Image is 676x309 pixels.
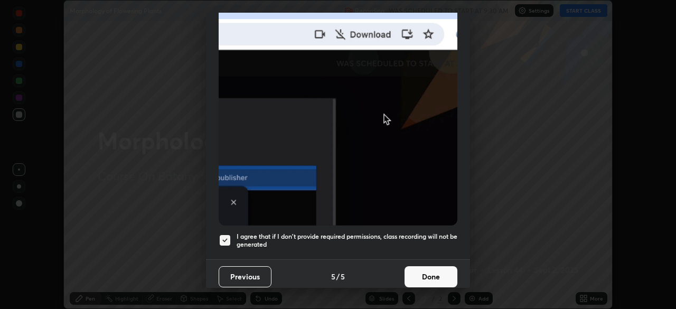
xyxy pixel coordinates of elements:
[331,271,335,282] h4: 5
[405,266,457,287] button: Done
[237,232,457,249] h5: I agree that if I don't provide required permissions, class recording will not be generated
[219,266,271,287] button: Previous
[336,271,340,282] h4: /
[341,271,345,282] h4: 5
